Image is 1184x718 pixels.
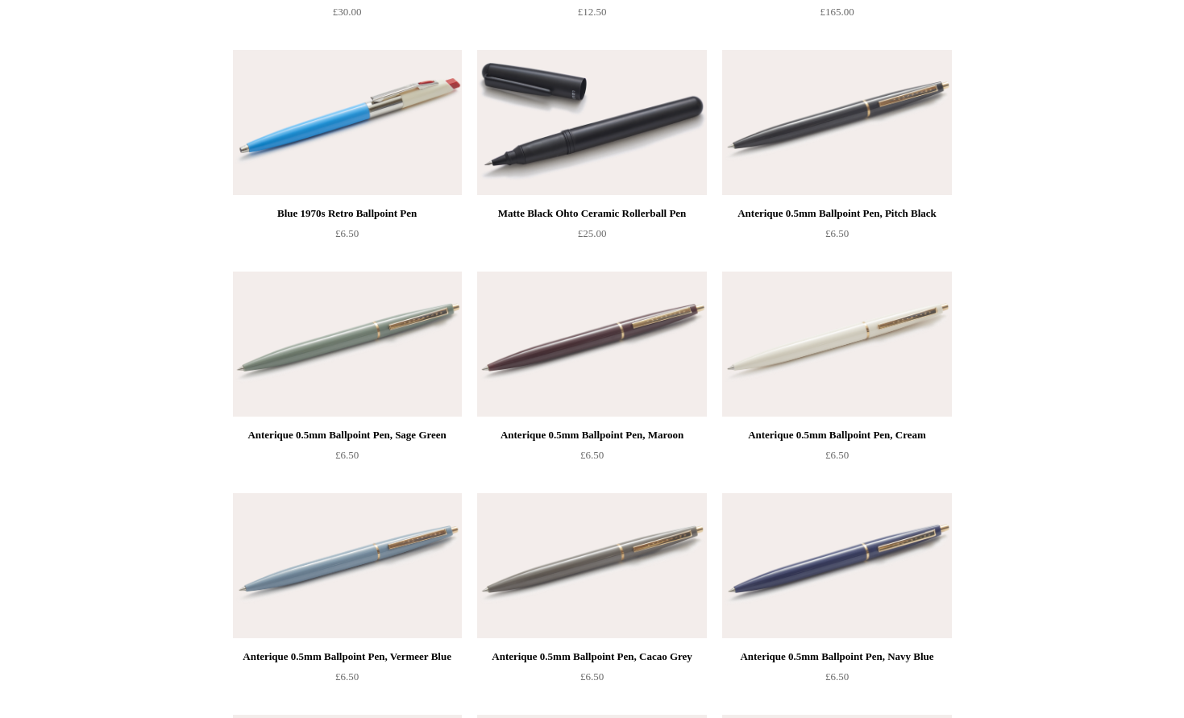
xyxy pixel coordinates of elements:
div: Anterique 0.5mm Ballpoint Pen, Sage Green [237,425,458,445]
a: Anterique 0.5mm Ballpoint Pen, Maroon £6.50 [477,425,706,492]
span: £6.50 [580,449,604,461]
span: £6.50 [335,227,359,239]
img: Anterique 0.5mm Ballpoint Pen, Cream [722,272,951,417]
span: £6.50 [335,449,359,461]
img: Anterique 0.5mm Ballpoint Pen, Cacao Grey [477,493,706,638]
a: Anterique 0.5mm Ballpoint Pen, Navy Blue Anterique 0.5mm Ballpoint Pen, Navy Blue [722,493,951,638]
img: Blue 1970s Retro Ballpoint Pen [233,50,462,195]
a: Anterique 0.5mm Ballpoint Pen, Cream £6.50 [722,425,951,492]
a: Anterique 0.5mm Ballpoint Pen, Pitch Black £6.50 [722,204,951,270]
span: £6.50 [825,449,849,461]
a: Anterique 0.5mm Ballpoint Pen, Cream Anterique 0.5mm Ballpoint Pen, Cream [722,272,951,417]
div: Blue 1970s Retro Ballpoint Pen [237,204,458,223]
div: Matte Black Ohto Ceramic Rollerball Pen [481,204,702,223]
div: Anterique 0.5mm Ballpoint Pen, Cream [726,425,947,445]
span: £6.50 [825,227,849,239]
img: Anterique 0.5mm Ballpoint Pen, Pitch Black [722,50,951,195]
a: Anterique 0.5mm Ballpoint Pen, Vermeer Blue Anterique 0.5mm Ballpoint Pen, Vermeer Blue [233,493,462,638]
a: Anterique 0.5mm Ballpoint Pen, Sage Green Anterique 0.5mm Ballpoint Pen, Sage Green [233,272,462,417]
span: £12.50 [578,6,607,18]
img: Anterique 0.5mm Ballpoint Pen, Navy Blue [722,493,951,638]
a: Anterique 0.5mm Ballpoint Pen, Pitch Black Anterique 0.5mm Ballpoint Pen, Pitch Black [722,50,951,195]
a: Anterique 0.5mm Ballpoint Pen, Sage Green £6.50 [233,425,462,492]
div: Anterique 0.5mm Ballpoint Pen, Cacao Grey [481,647,702,666]
a: Blue 1970s Retro Ballpoint Pen £6.50 [233,204,462,270]
div: Anterique 0.5mm Ballpoint Pen, Vermeer Blue [237,647,458,666]
a: Matte Black Ohto Ceramic Rollerball Pen £25.00 [477,204,706,270]
a: Anterique 0.5mm Ballpoint Pen, Cacao Grey £6.50 [477,647,706,713]
a: Matte Black Ohto Ceramic Rollerball Pen Matte Black Ohto Ceramic Rollerball Pen [477,50,706,195]
span: £6.50 [825,670,849,683]
img: Anterique 0.5mm Ballpoint Pen, Vermeer Blue [233,493,462,638]
img: Anterique 0.5mm Ballpoint Pen, Maroon [477,272,706,417]
div: Anterique 0.5mm Ballpoint Pen, Pitch Black [726,204,947,223]
a: Anterique 0.5mm Ballpoint Pen, Maroon Anterique 0.5mm Ballpoint Pen, Maroon [477,272,706,417]
span: £25.00 [578,227,607,239]
span: £165.00 [820,6,854,18]
a: Anterique 0.5mm Ballpoint Pen, Cacao Grey Anterique 0.5mm Ballpoint Pen, Cacao Grey [477,493,706,638]
div: Anterique 0.5mm Ballpoint Pen, Maroon [481,425,702,445]
a: Anterique 0.5mm Ballpoint Pen, Navy Blue £6.50 [722,647,951,713]
div: Anterique 0.5mm Ballpoint Pen, Navy Blue [726,647,947,666]
a: Anterique 0.5mm Ballpoint Pen, Vermeer Blue £6.50 [233,647,462,713]
span: £6.50 [580,670,604,683]
img: Matte Black Ohto Ceramic Rollerball Pen [477,50,706,195]
span: £30.00 [333,6,362,18]
a: Blue 1970s Retro Ballpoint Pen Blue 1970s Retro Ballpoint Pen [233,50,462,195]
img: Anterique 0.5mm Ballpoint Pen, Sage Green [233,272,462,417]
span: £6.50 [335,670,359,683]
